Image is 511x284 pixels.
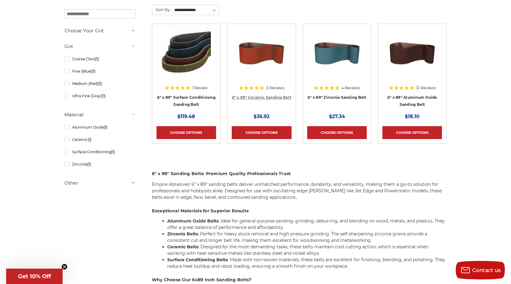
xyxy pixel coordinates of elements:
[387,95,437,107] a: 6" x 89" Aluminum Oxide Sanding Belt
[92,69,95,74] span: (1)
[64,54,136,64] a: Coarse (Tan)
[88,137,91,142] span: (1)
[102,94,106,98] span: (1)
[237,28,286,78] img: 6" x 89" Ceramic Sanding Belt
[167,218,445,230] span: : Ideal for general-purpose sanding, grinding, deburring, and blending on wood, metals, and plast...
[308,95,366,100] a: 6" x 89" Zirconia Sanding Belt
[64,179,136,187] h5: Other
[157,126,216,139] a: Choose Options
[152,208,249,214] strong: Exceptional Materials for Superior Results
[152,171,291,176] strong: 6" x 89" Sanding Belts: Premium Quality Professionals Trust
[405,114,420,119] span: $18.10
[329,114,345,119] span: $27.34
[18,273,51,280] span: Get 10% Off
[307,126,367,139] a: Choose Options
[232,126,291,139] a: Choose Options
[456,261,505,279] button: Contact us
[64,159,136,170] a: Zirconia
[192,86,208,90] span: 1 Review
[382,28,442,88] a: 6" x 89" Aluminum Oxide Sanding Belt
[167,218,219,224] strong: Aluminum Oxide Belts
[64,111,136,118] h5: Material
[307,28,367,88] a: 6" x 89" Zirconia Sanding Belt
[87,162,91,166] span: (1)
[152,277,252,282] strong: Why Choose Our 6x89 Inch Sanding Belts?
[232,28,291,88] a: 6" x 89" Ceramic Sanding Belt
[157,95,215,107] a: 6" x 89" Surface Conditioning Sanding Belt
[157,28,216,88] a: 6"x89" Surface Conditioning Sanding Belts
[64,122,136,133] a: Aluminum Oxide
[388,28,437,78] img: 6" x 89" Aluminum Oxide Sanding Belt
[173,6,219,15] select: Sort By:
[167,257,445,269] span: : Made with non-woven materials, these belts are excellent for finishing, blending, and polishing...
[104,125,107,130] span: (1)
[177,114,195,119] span: $119.48
[382,126,442,139] a: Choose Options
[64,27,136,34] h5: Choose Your Grit
[167,257,228,262] strong: Surface Conditioning Belts
[472,267,501,273] span: Contact us
[6,269,63,284] div: Get 10% OffClose teaser
[266,86,285,90] span: 3 Reviews
[64,90,136,101] a: Ultra Fine (Gray)
[152,182,442,200] span: Empire Abrasives’ 6" x 89" sanding belts deliver unmatched performance, durability, and versatili...
[232,95,291,100] a: 6" x 89" Ceramic Sanding Belt
[64,78,136,89] a: Medium (Red)
[64,66,136,77] a: Fine (Blue)
[167,244,198,250] strong: Ceramic Belts
[167,231,427,243] span: : Perfect for heavy stock removal and high-pressure grinding. The self-sharpening zirconia grains...
[152,5,171,14] label: Sort By:
[64,146,136,157] a: Surface Conditioning
[64,43,136,50] h5: Grit
[64,134,136,145] a: Ceramic
[98,81,102,86] span: (1)
[254,114,269,119] span: $36.92
[167,244,428,256] span: : Designed for the most demanding tasks, these belts maintain cool cutting action, which is essen...
[162,28,211,78] img: 6"x89" Surface Conditioning Sanding Belts
[61,264,68,270] button: Close teaser
[111,150,115,154] span: (1)
[95,57,99,61] span: (1)
[416,86,436,90] span: 12 Reviews
[341,86,360,90] span: 4 Reviews
[167,231,198,237] strong: Zirconia Belts
[312,28,362,78] img: 6" x 89" Zirconia Sanding Belt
